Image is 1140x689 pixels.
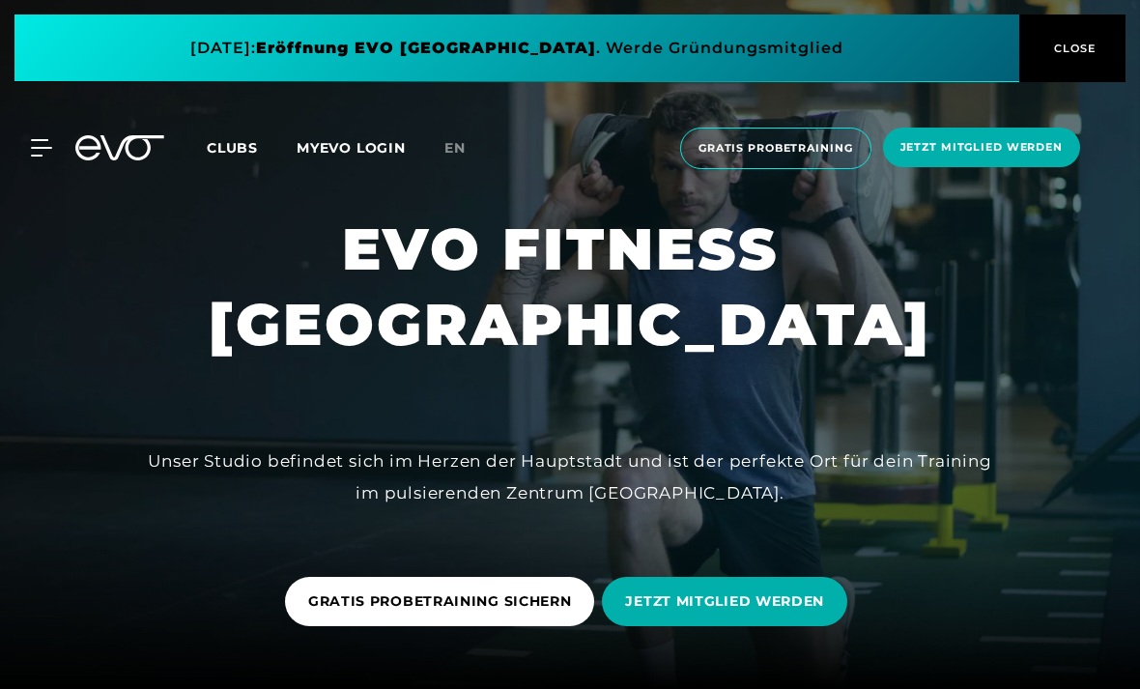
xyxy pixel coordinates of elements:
a: JETZT MITGLIED WERDEN [602,562,855,641]
div: Unser Studio befindet sich im Herzen der Hauptstadt und ist der perfekte Ort für dein Training im... [135,445,1005,508]
a: Clubs [207,138,297,157]
span: en [444,139,466,157]
span: Clubs [207,139,258,157]
h1: EVO FITNESS [GEOGRAPHIC_DATA] [209,212,931,362]
span: Jetzt Mitglied werden [900,139,1063,156]
a: Gratis Probetraining [674,128,877,169]
a: Jetzt Mitglied werden [877,128,1086,169]
span: GRATIS PROBETRAINING SICHERN [308,591,572,612]
button: CLOSE [1019,14,1126,82]
span: CLOSE [1049,40,1097,57]
a: en [444,137,489,159]
span: Gratis Probetraining [698,140,853,157]
span: JETZT MITGLIED WERDEN [625,591,824,612]
a: MYEVO LOGIN [297,139,406,157]
a: GRATIS PROBETRAINING SICHERN [285,562,603,641]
